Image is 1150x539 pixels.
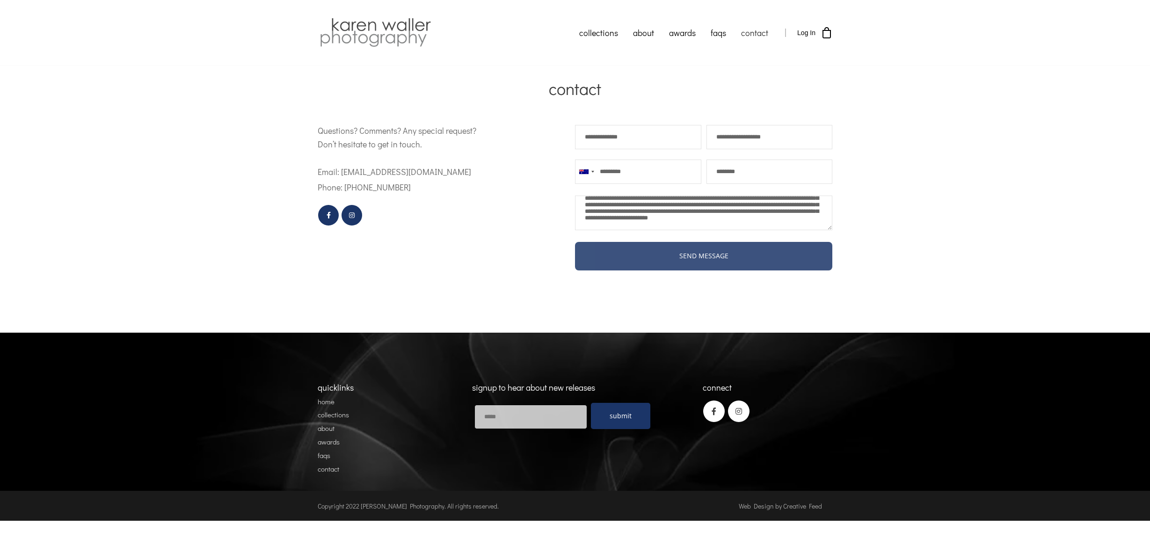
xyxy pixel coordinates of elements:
span: connect [703,382,732,393]
span: Phone: [PHONE_NUMBER] [318,182,411,193]
a: submit [591,403,650,430]
a: contact [734,21,776,44]
a: home [318,397,335,406]
a: about [626,21,662,44]
a: contact [318,464,339,473]
a: collections [318,410,349,419]
span: signup to hear about new releases [472,382,595,393]
img: Karen Waller Photography [318,16,433,49]
span: contact [549,77,601,100]
a: faqs [318,451,330,460]
a: about [318,423,335,433]
span: quicklinks [318,382,354,393]
span: Copyright 2022 [PERSON_NAME] Photography. All rights reserved. [318,502,499,510]
span: Email: [EMAIL_ADDRESS][DOMAIN_NAME] [318,166,471,177]
span: Log In [797,29,815,36]
input: Email [474,405,588,429]
span: Web Design by Creative Feed [739,502,822,510]
a: collections [572,21,626,44]
a: faqs [703,21,734,44]
a: awards [662,21,703,44]
span: Questions? Comments? Any special request? Don’t hesitate to get in touch. [318,125,476,150]
a: SEND MESSAGE [575,242,832,270]
a: awards [318,437,340,446]
button: Selected country [575,160,597,183]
